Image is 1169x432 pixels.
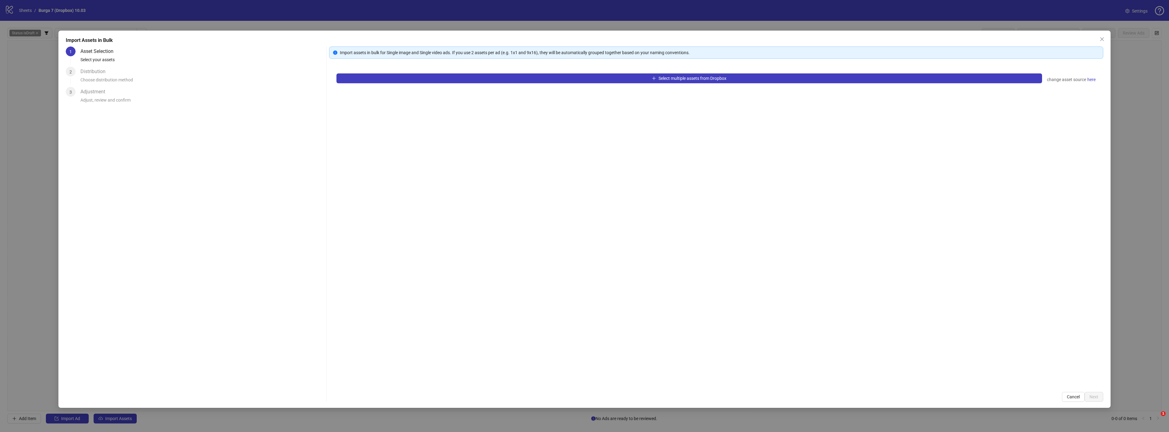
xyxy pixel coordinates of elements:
[340,49,1099,56] div: Import assets in bulk for Single image and Single video ads. If you use 2 assets per ad (e.g. 1x1...
[1085,392,1103,402] button: Next
[80,67,110,76] div: Distribution
[80,56,324,67] div: Select your assets
[1100,37,1104,42] span: close
[1097,34,1107,44] button: Close
[80,87,110,97] div: Adjustment
[1067,394,1080,399] span: Cancel
[1087,76,1096,83] span: here
[1087,76,1096,83] a: here
[69,49,72,54] span: 1
[1161,411,1166,416] span: 1
[80,97,324,107] div: Adjust, review and confirm
[1062,392,1085,402] button: Cancel
[333,50,337,55] span: info-circle
[80,76,324,87] div: Choose distribution method
[336,73,1042,83] button: Select multiple assets from Dropbox
[69,90,72,95] span: 3
[80,47,118,56] div: Asset Selection
[1148,411,1163,426] iframe: Intercom live chat
[66,37,1103,44] div: Import Assets in Bulk
[69,69,72,74] span: 2
[1047,76,1096,83] div: change asset source
[652,76,656,80] span: plus
[659,76,726,81] span: Select multiple assets from Dropbox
